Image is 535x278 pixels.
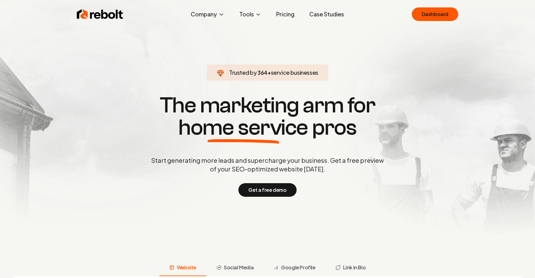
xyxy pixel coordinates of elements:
[304,8,349,20] a: Case Studies
[77,8,123,20] img: Rebolt Logo
[159,260,206,276] button: Website
[281,264,315,271] span: Google Profile
[234,8,266,20] button: Tools
[119,94,416,139] h1: The marketing arm for pros
[178,116,308,139] span: home service
[271,69,319,76] span: service businesses
[150,156,385,173] p: Start generating more leads and supercharge your business. Get a free preview of your SEO-optimiz...
[343,264,366,271] span: Link in Bio
[325,260,376,276] button: Link in Bio
[238,183,296,197] button: Get a free demo
[224,264,254,271] span: Social Media
[267,69,271,76] span: +
[258,68,267,77] span: 364
[206,260,263,276] button: Social Media
[186,8,229,20] button: Company
[229,69,257,76] span: Trusted by
[177,264,196,271] span: Website
[263,260,325,276] button: Google Profile
[271,8,299,20] a: Pricing
[412,7,458,21] a: Dashboard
